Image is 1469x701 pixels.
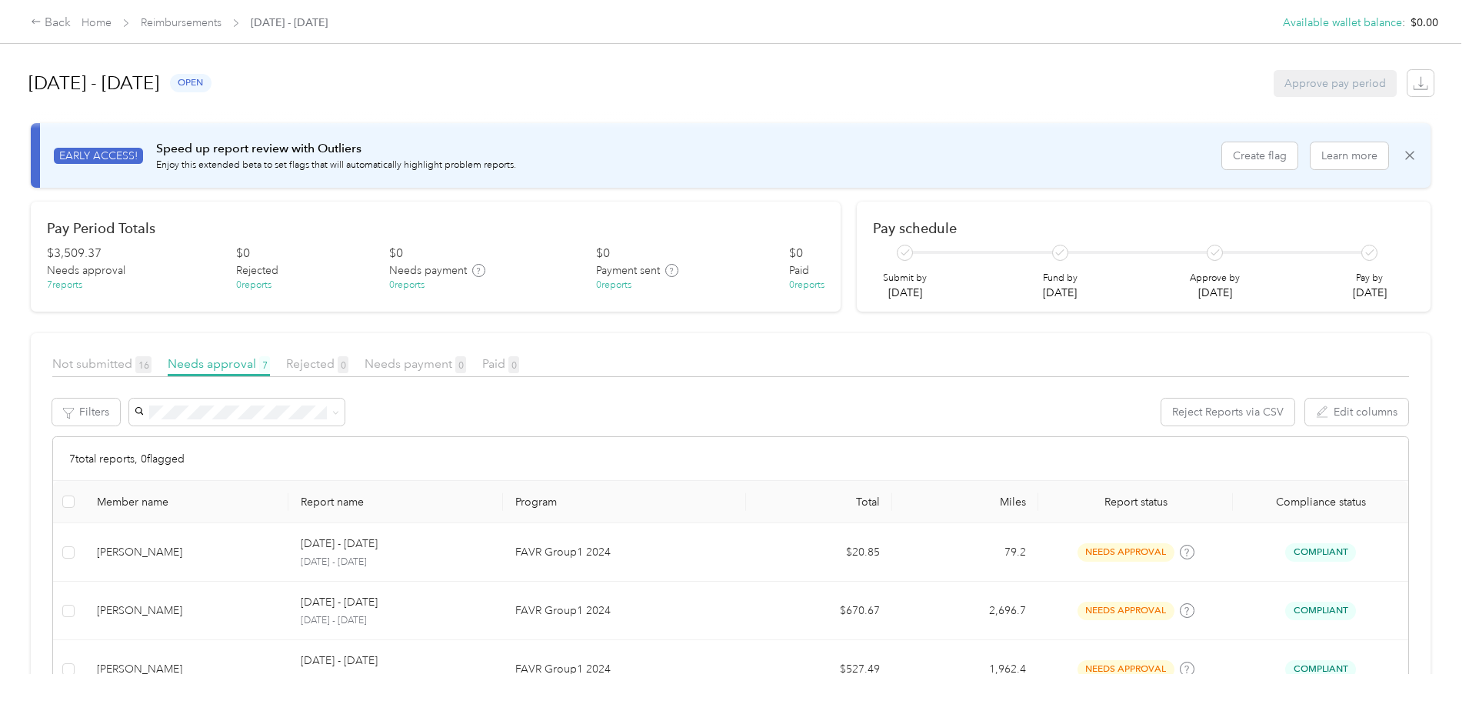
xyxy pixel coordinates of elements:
span: 7 [259,356,270,373]
p: [DATE] - [DATE] [301,653,378,669]
a: Reimbursements [141,16,222,29]
span: EARLY ACCESS! [54,148,143,164]
div: [PERSON_NAME] [97,661,277,678]
span: Needs payment [389,262,467,279]
div: 0 reports [389,279,425,292]
span: 0 [455,356,466,373]
p: FAVR Group1 2024 [515,544,734,561]
span: Needs payment [365,356,466,371]
div: Miles [904,496,1026,509]
td: FAVR Group1 2024 [503,640,746,699]
span: Report status [1051,496,1221,509]
td: 79.2 [892,523,1038,582]
span: Needs approval [47,262,125,279]
span: Compliance status [1245,496,1396,509]
th: Member name [85,481,289,523]
div: Total [758,496,880,509]
div: $ 0 [789,245,803,263]
p: [DATE] - [DATE] [301,673,490,686]
p: Fund by [1043,272,1078,285]
p: Approve by [1190,272,1240,285]
p: [DATE] - [DATE] [301,536,378,552]
div: $ 0 [596,245,610,263]
p: FAVR Group1 2024 [515,661,734,678]
span: Paid [482,356,519,371]
span: 0 [508,356,519,373]
p: [DATE] [1190,285,1240,301]
div: 7 reports [47,279,82,292]
div: [PERSON_NAME] [97,603,277,619]
button: Available wallet balance [1283,15,1402,31]
span: Compliant [1285,660,1356,678]
span: Rejected [236,262,278,279]
button: Create flag [1222,142,1297,169]
p: [DATE] [883,285,927,301]
p: [DATE] [1353,285,1387,301]
div: 7 total reports, 0 flagged [53,437,1408,481]
span: 16 [135,356,152,373]
td: $527.49 [746,640,892,699]
div: $ 0 [236,245,250,263]
span: needs approval [1078,660,1174,678]
iframe: Everlance-gr Chat Button Frame [1383,615,1469,701]
span: Compliant [1285,602,1356,619]
button: Learn more [1311,142,1388,169]
p: [DATE] - [DATE] [301,594,378,611]
p: FAVR Group1 2024 [515,603,734,619]
div: [PERSON_NAME] [97,544,277,561]
td: $670.67 [746,582,892,640]
p: Speed up report review with Outliers [156,139,516,159]
td: FAVR Group1 2024 [503,523,746,582]
span: Needs approval [168,356,270,371]
span: $0.00 [1411,15,1438,31]
span: Paid [789,262,809,279]
h2: Pay Period Totals [47,220,824,236]
th: Report name [288,481,502,523]
a: Home [82,16,112,29]
div: $ 3,509.37 [47,245,102,263]
div: 0 reports [236,279,271,292]
span: : [1402,15,1405,31]
div: Back [31,14,71,32]
td: FAVR Group1 2024 [503,582,746,640]
span: Compliant [1285,543,1356,561]
button: Filters [52,399,120,426]
span: Rejected [286,356,348,371]
button: Reject Reports via CSV [1161,399,1294,426]
td: $20.85 [746,523,892,582]
span: Payment sent [596,262,660,279]
p: [DATE] - [DATE] [301,614,490,628]
p: Pay by [1353,272,1387,285]
span: needs approval [1078,543,1174,561]
p: [DATE] [1043,285,1078,301]
span: Not submitted [52,356,152,371]
h2: Pay schedule [873,220,1414,236]
span: 0 [338,356,348,373]
span: needs approval [1078,602,1174,619]
td: 2,696.7 [892,582,1038,640]
h1: [DATE] - [DATE] [28,65,159,102]
div: 0 reports [596,279,631,292]
td: 1,962.4 [892,640,1038,699]
div: Member name [97,496,277,509]
div: $ 0 [389,245,403,263]
p: Submit by [883,272,927,285]
div: 0 reports [789,279,824,292]
p: Enjoy this extended beta to set flags that will automatically highlight problem reports. [156,159,516,172]
p: [DATE] - [DATE] [301,556,490,569]
button: Edit columns [1305,399,1408,426]
span: open [170,74,212,92]
span: [DATE] - [DATE] [251,15,328,31]
th: Program [503,481,746,523]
